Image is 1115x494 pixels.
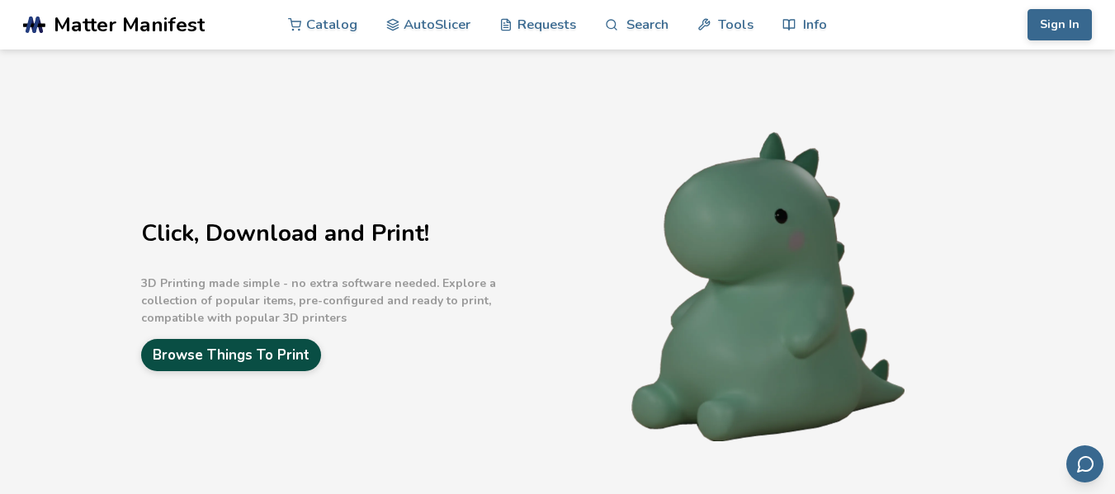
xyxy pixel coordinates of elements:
p: 3D Printing made simple - no extra software needed. Explore a collection of popular items, pre-co... [141,275,554,327]
a: Browse Things To Print [141,339,321,371]
button: Sign In [1028,9,1092,40]
h1: Click, Download and Print! [141,221,554,247]
span: Matter Manifest [54,13,205,36]
button: Send feedback via email [1066,445,1103,482]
